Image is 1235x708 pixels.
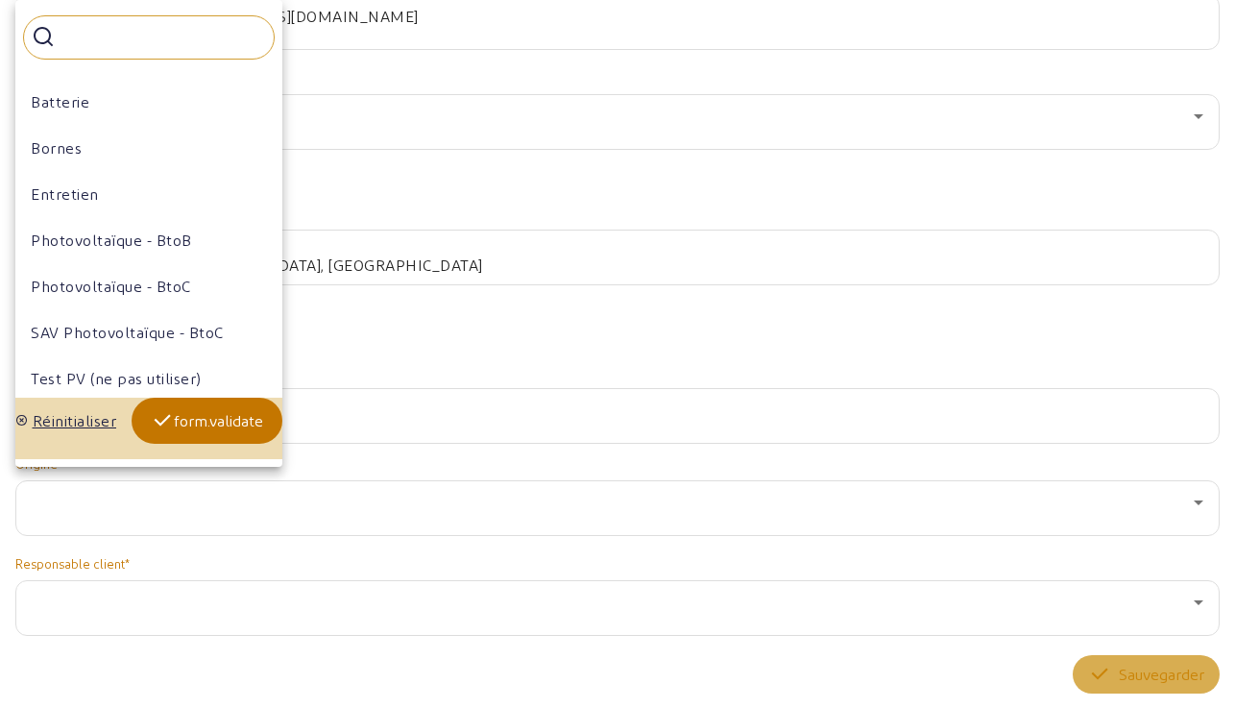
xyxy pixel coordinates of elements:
div: Entretien [31,183,99,206]
div: Photovoltaïque - BtoC [31,275,191,298]
div: Test PV (ne pas utiliser) [31,367,202,390]
button: form.validate [132,398,282,444]
div: Photovoltaïque - BtoB [31,229,192,252]
div: Batterie [31,90,89,113]
div: Bornes [31,136,82,159]
div: Réinitialiser [33,409,117,432]
div: form.validate [151,409,263,432]
div: SAV Photovoltaïque - BtoC [31,321,224,344]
